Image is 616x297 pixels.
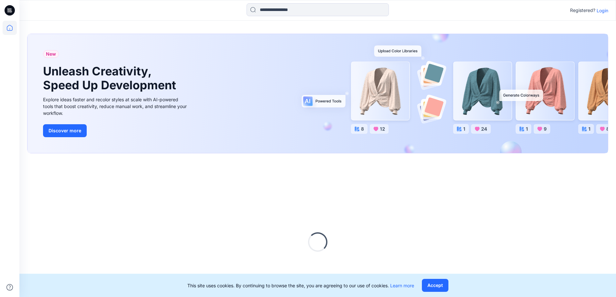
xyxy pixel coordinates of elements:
p: Registered? [570,6,595,14]
a: Discover more [43,124,189,137]
a: Learn more [390,283,414,288]
p: Login [597,7,608,14]
p: This site uses cookies. By continuing to browse the site, you are agreeing to our use of cookies. [187,282,414,289]
h1: Unleash Creativity, Speed Up Development [43,64,179,92]
span: New [46,50,56,58]
div: Explore ideas faster and recolor styles at scale with AI-powered tools that boost creativity, red... [43,96,189,116]
button: Discover more [43,124,87,137]
button: Accept [422,279,448,292]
